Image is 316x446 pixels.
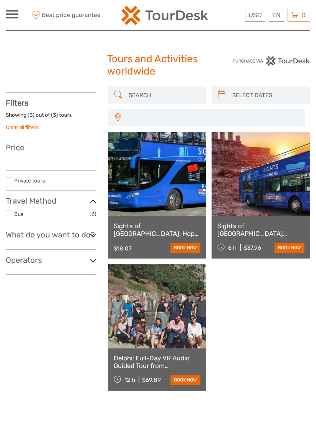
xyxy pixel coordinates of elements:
a: Sights of [GEOGRAPHIC_DATA] Combo: Hop-on Hop-off Bus + [GEOGRAPHIC_DATA] Sunset Tour [217,222,304,238]
div: EN [269,9,284,22]
div: Showing ( ) out of ( ) tours [6,111,96,123]
span: 12 h [124,376,135,383]
h1: Tours and Activities worldwide [107,53,208,77]
span: Best price guarantee [30,9,101,22]
div: $18.07 [114,245,132,252]
h3: Price [6,143,96,152]
h3: Travel Method [6,196,96,206]
a: book now [170,243,200,253]
h3: Operators [6,255,96,265]
h3: What do you want to do? [6,230,96,239]
span: 0 [300,11,307,19]
strong: Filters [6,98,28,108]
a: Delphi: Full-Day VR Audio Guided Tour from [GEOGRAPHIC_DATA] [114,354,201,370]
img: PurchaseViaTourDesk.png [232,56,310,66]
div: $37.96 [243,244,261,251]
a: Private tours [14,177,45,184]
span: (3) [89,209,96,218]
a: book now [275,243,304,253]
img: 2254-3441b4b5-4e5f-4d00-b396-31f1d84a6ebf_logo_small.png [121,6,208,25]
a: book now [170,375,200,385]
a: Bus [14,211,23,217]
a: Sights of [GEOGRAPHIC_DATA]: Hop-on Hop-off Bus Tour [114,222,201,238]
input: SELECT DATES [229,88,306,102]
span: 6 h [228,244,237,251]
label: 3 [53,111,56,119]
input: SEARCH [126,88,203,102]
span: USD [248,11,262,19]
div: $69.89 [142,376,161,383]
a: Clear all filters [6,124,39,130]
label: 3 [30,111,33,119]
